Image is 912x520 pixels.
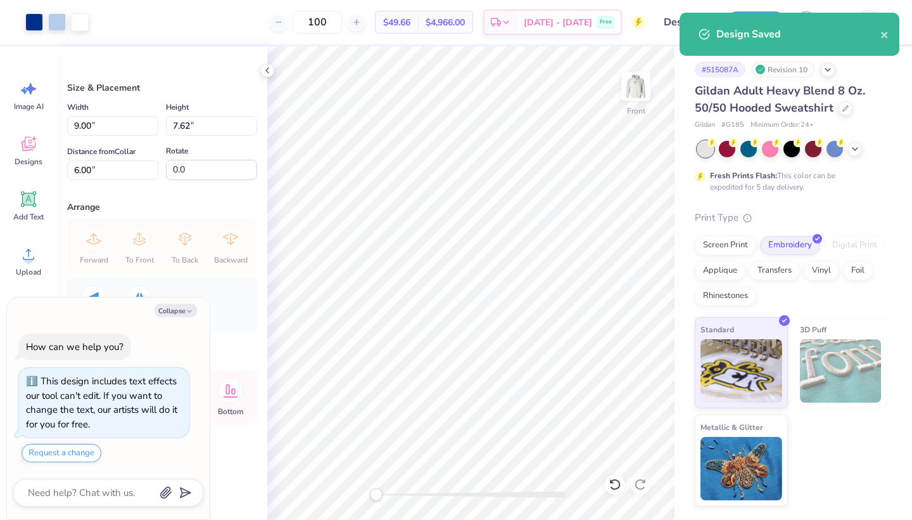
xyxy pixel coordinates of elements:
[856,10,881,35] img: Mia Fredrick
[800,339,882,403] img: 3D Puff
[700,420,763,434] span: Metallic & Glitter
[166,143,188,159] label: Rotate
[700,437,782,500] img: Metallic & Glitter
[166,100,189,115] label: Height
[26,341,123,353] div: How can we help you?
[26,375,177,431] div: This design includes text effects our tool can't edit. If you want to change the text, our artist...
[383,16,410,29] span: $49.66
[67,81,257,94] div: Size & Placement
[524,16,592,29] span: [DATE] - [DATE]
[16,267,41,277] span: Upload
[218,406,243,417] span: Bottom
[370,488,383,501] div: Accessibility label
[880,27,889,42] button: close
[155,304,197,317] button: Collapse
[426,16,465,29] span: $4,966.00
[716,27,880,42] div: Design Saved
[13,212,44,222] span: Add Text
[700,339,782,403] img: Standard
[654,10,716,35] input: Untitled Design
[833,10,887,35] a: MF
[67,100,89,115] label: Width
[293,11,342,34] input: – –
[15,157,42,167] span: Designs
[67,144,136,159] label: Distance from Collar
[14,101,44,112] span: Image AI
[67,200,257,214] div: Arrange
[22,444,101,462] button: Request a change
[600,18,612,27] span: Free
